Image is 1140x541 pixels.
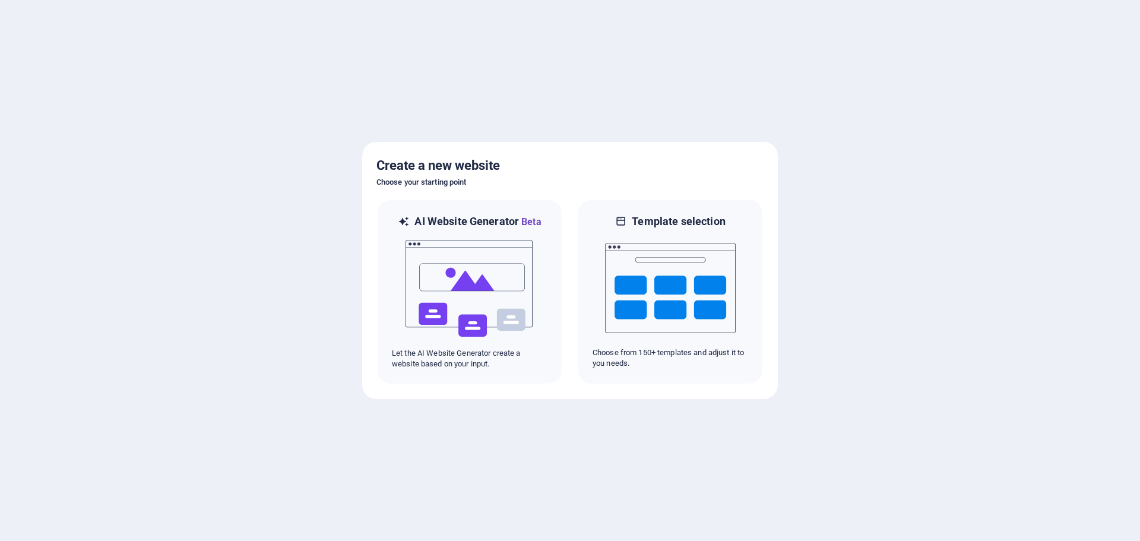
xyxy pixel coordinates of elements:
[593,347,748,369] p: Choose from 150+ templates and adjust it to you needs.
[392,348,547,369] p: Let the AI Website Generator create a website based on your input.
[414,214,541,229] h6: AI Website Generator
[376,156,764,175] h5: Create a new website
[404,229,535,348] img: ai
[376,199,563,385] div: AI Website GeneratorBetaaiLet the AI Website Generator create a website based on your input.
[577,199,764,385] div: Template selectionChoose from 150+ templates and adjust it to you needs.
[519,216,541,227] span: Beta
[632,214,725,229] h6: Template selection
[376,175,764,189] h6: Choose your starting point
